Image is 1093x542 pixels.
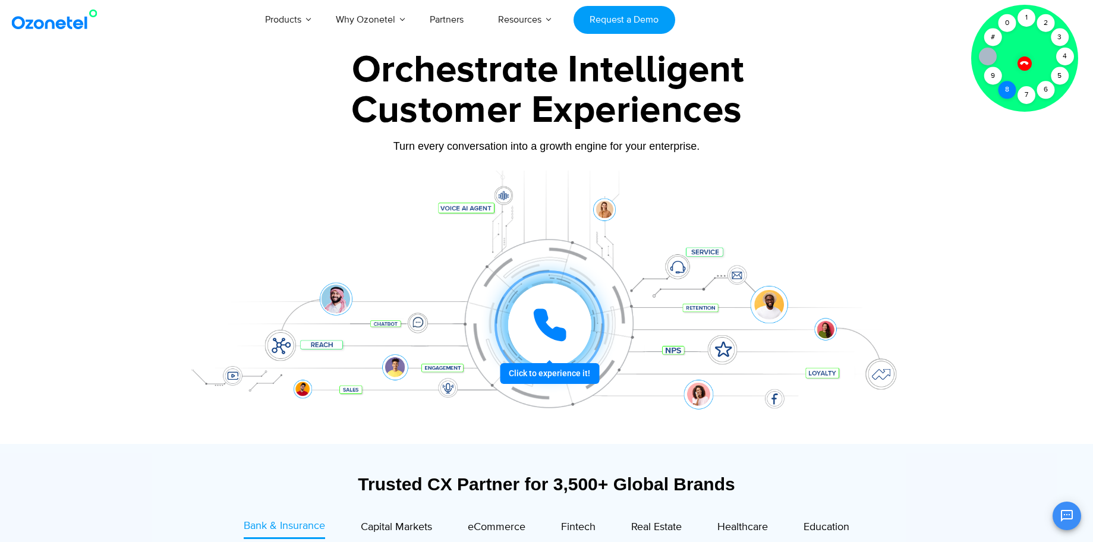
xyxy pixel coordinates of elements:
[1051,67,1069,85] div: 5
[1018,86,1035,104] div: 7
[361,518,432,539] a: Capital Markets
[1056,48,1074,65] div: 4
[1053,502,1081,530] button: Open chat
[574,6,675,34] a: Request a Demo
[804,518,849,539] a: Education
[561,521,596,534] span: Fintech
[998,14,1016,32] div: 0
[178,51,918,89] div: Orchestrate Intelligent
[984,67,1001,85] div: 9
[717,521,768,534] span: Healthcare
[804,521,849,534] span: Education
[1051,29,1069,46] div: 3
[361,521,432,534] span: Capital Markets
[175,140,918,153] div: Turn every conversation into a growth engine for your enterprise.
[631,521,682,534] span: Real Estate
[468,521,525,534] span: eCommerce
[984,29,1001,46] div: #
[244,518,325,539] a: Bank & Insurance
[1037,14,1054,32] div: 2
[561,518,596,539] a: Fintech
[1018,9,1035,27] div: 1
[244,519,325,532] span: Bank & Insurance
[1037,81,1054,99] div: 6
[717,518,768,539] a: Healthcare
[468,518,525,539] a: eCommerce
[998,81,1016,99] div: 8
[175,82,918,139] div: Customer Experiences
[631,518,682,539] a: Real Estate
[181,474,912,494] div: Trusted CX Partner for 3,500+ Global Brands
